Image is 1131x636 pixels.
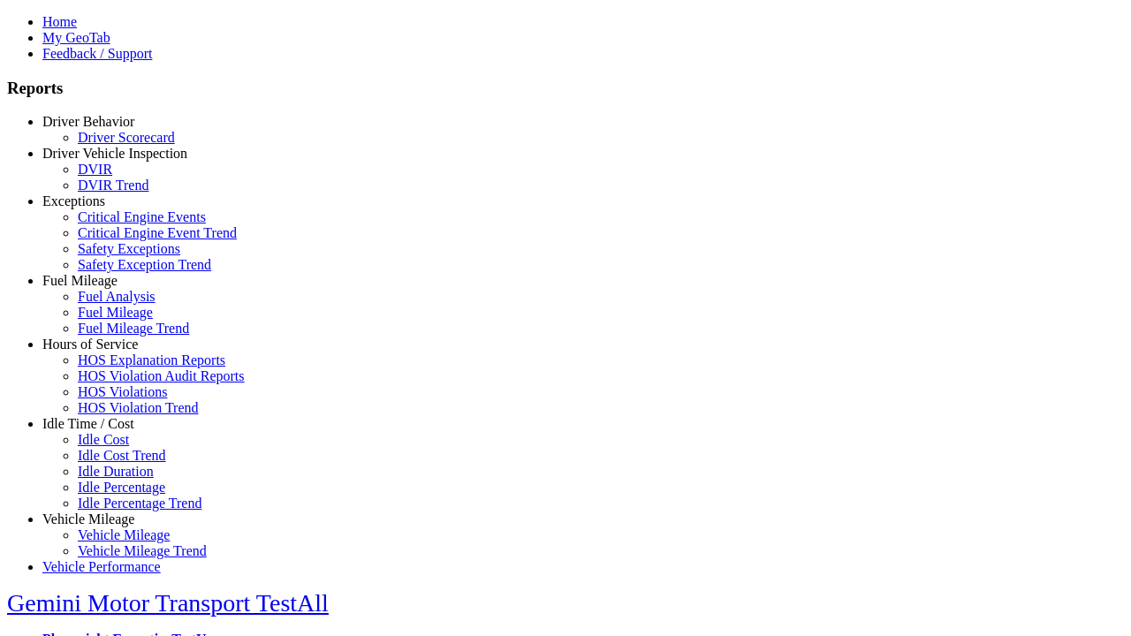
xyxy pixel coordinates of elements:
[42,146,187,161] a: Driver Vehicle Inspection
[78,209,206,224] a: Critical Engine Events
[78,289,156,304] a: Fuel Analysis
[78,384,167,399] a: HOS Violations
[42,559,161,574] a: Vehicle Performance
[78,352,225,367] a: HOS Explanation Reports
[78,432,129,447] a: Idle Cost
[78,178,148,193] a: DVIR Trend
[42,193,105,208] a: Exceptions
[78,480,165,495] a: Idle Percentage
[78,464,154,479] a: Idle Duration
[42,14,77,29] a: Home
[7,589,329,617] a: Gemini Motor Transport TestAll
[78,368,245,383] a: HOS Violation Audit Reports
[42,114,134,129] a: Driver Behavior
[78,162,112,177] a: DVIR
[42,416,134,431] a: Idle Time / Cost
[78,257,211,272] a: Safety Exception Trend
[78,130,175,145] a: Driver Scorecard
[78,543,207,558] a: Vehicle Mileage Trend
[42,511,134,526] a: Vehicle Mileage
[42,30,110,45] a: My GeoTab
[42,337,138,352] a: Hours of Service
[42,46,152,61] a: Feedback / Support
[78,448,166,463] a: Idle Cost Trend
[78,241,180,256] a: Safety Exceptions
[7,79,1124,98] h3: Reports
[78,225,237,240] a: Critical Engine Event Trend
[78,305,153,320] a: Fuel Mileage
[42,273,118,288] a: Fuel Mileage
[78,400,199,415] a: HOS Violation Trend
[78,496,201,511] a: Idle Percentage Trend
[78,527,170,542] a: Vehicle Mileage
[78,321,189,336] a: Fuel Mileage Trend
